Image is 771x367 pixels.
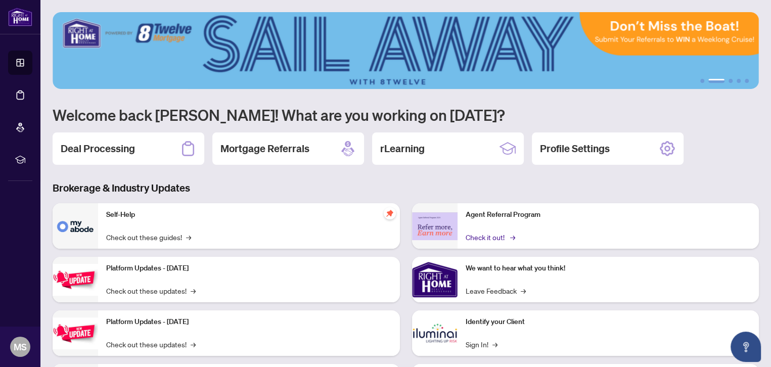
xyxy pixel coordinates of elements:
[191,339,196,350] span: →
[466,316,751,328] p: Identify your Client
[8,8,32,26] img: logo
[53,181,759,195] h3: Brokerage & Industry Updates
[521,285,526,296] span: →
[412,310,458,356] img: Identify your Client
[466,339,497,350] a: Sign In!→
[708,79,724,83] button: 2
[106,285,196,296] a: Check out these updates!→
[700,79,704,83] button: 1
[53,203,98,249] img: Self-Help
[220,142,309,156] h2: Mortgage Referrals
[61,142,135,156] h2: Deal Processing
[53,317,98,349] img: Platform Updates - July 8, 2025
[106,316,392,328] p: Platform Updates - [DATE]
[14,340,27,354] span: MS
[53,105,759,124] h1: Welcome back [PERSON_NAME]! What are you working on [DATE]?
[412,257,458,302] img: We want to hear what you think!
[53,12,759,89] img: Slide 1
[729,79,733,83] button: 3
[191,285,196,296] span: →
[106,263,392,274] p: Platform Updates - [DATE]
[466,209,751,220] p: Agent Referral Program
[737,79,741,83] button: 4
[412,212,458,240] img: Agent Referral Program
[380,142,425,156] h2: rLearning
[466,232,514,243] a: Check it out!→
[106,339,196,350] a: Check out these updates!→
[466,285,526,296] a: Leave Feedback→
[106,232,191,243] a: Check out these guides!→
[492,339,497,350] span: →
[186,232,191,243] span: →
[106,209,392,220] p: Self-Help
[384,207,396,219] span: pushpin
[540,142,610,156] h2: Profile Settings
[53,264,98,296] img: Platform Updates - July 21, 2025
[731,332,761,362] button: Open asap
[510,232,515,243] span: →
[466,263,751,274] p: We want to hear what you think!
[745,79,749,83] button: 5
